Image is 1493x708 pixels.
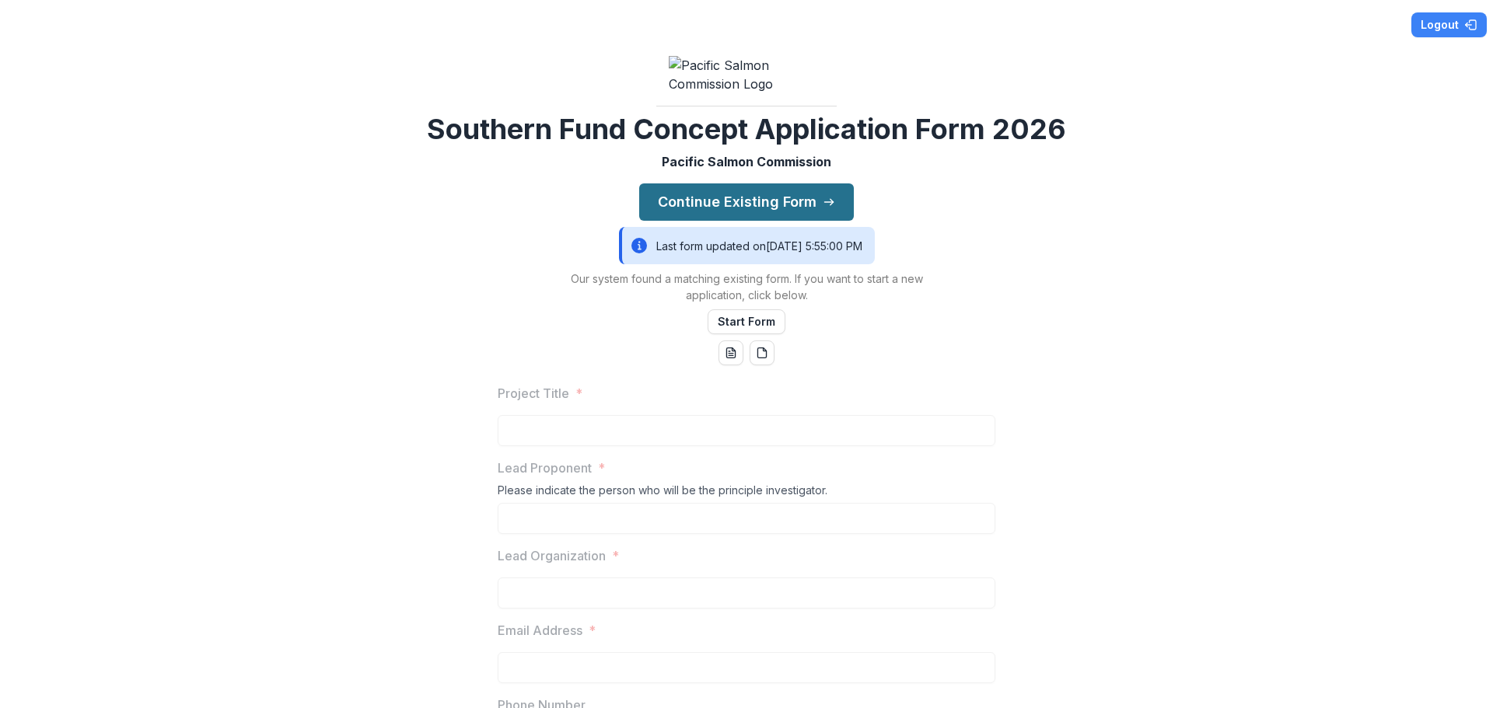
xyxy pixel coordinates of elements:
button: Continue Existing Form [639,183,854,221]
p: Email Address [498,621,582,640]
button: Start Form [708,309,785,334]
p: Our system found a matching existing form. If you want to start a new application, click below. [552,270,941,303]
p: Pacific Salmon Commission [662,152,831,171]
div: Last form updated on [DATE] 5:55:00 PM [619,227,875,264]
p: Project Title [498,384,569,403]
p: Lead Organization [498,546,606,565]
div: Please indicate the person who will be the principle investigator. [498,483,995,503]
button: word-download [719,340,743,365]
h2: Southern Fund Concept Application Form 2026 [427,113,1066,146]
button: Logout [1411,12,1487,37]
button: pdf-download [750,340,774,365]
p: Lead Proponent [498,459,592,477]
img: Pacific Salmon Commission Logo [669,56,824,93]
